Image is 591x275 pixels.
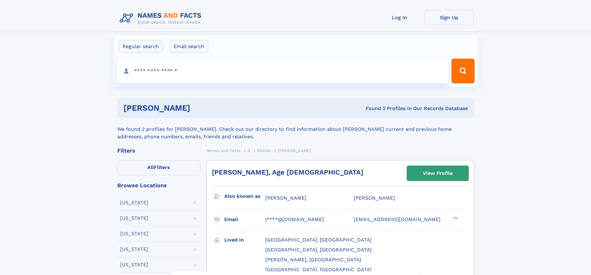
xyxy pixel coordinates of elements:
[120,247,148,252] div: [US_STATE]
[265,267,372,273] span: [GEOGRAPHIC_DATA], [GEOGRAPHIC_DATA]
[117,148,200,153] div: Filters
[278,149,311,153] span: [PERSON_NAME]
[248,147,250,154] a: S
[424,10,474,25] a: Sign Up
[123,104,278,112] h1: [PERSON_NAME]
[257,147,271,154] a: Shinde
[224,235,265,245] h3: Lived in
[120,231,148,236] div: [US_STATE]
[257,149,271,153] span: Shinde
[117,160,200,175] label: Filters
[451,59,474,83] button: Search Button
[265,237,372,243] span: [GEOGRAPHIC_DATA], [GEOGRAPHIC_DATA]
[224,214,265,225] h3: Email
[147,164,154,170] span: All
[117,59,449,83] input: search input
[120,262,148,267] div: [US_STATE]
[265,257,361,263] span: [PERSON_NAME], [GEOGRAPHIC_DATA]
[169,40,208,53] label: Email search
[265,247,372,253] span: [GEOGRAPHIC_DATA], [GEOGRAPHIC_DATA]
[119,40,163,53] label: Regular search
[354,195,395,201] span: [PERSON_NAME]
[407,166,468,181] a: View Profile
[451,216,459,220] div: ❯
[117,118,474,140] div: We found 2 profiles for [PERSON_NAME]. Check out our directory to find information about [PERSON_...
[265,195,307,201] span: [PERSON_NAME]
[207,147,241,154] a: Names and Facts
[117,10,207,27] img: Logo Names and Facts
[278,105,468,112] div: Found 2 Profiles In Our Records Database
[354,216,441,222] span: [EMAIL_ADDRESS][DOMAIN_NAME]
[120,216,148,221] div: [US_STATE]
[248,149,250,153] span: S
[423,166,453,180] div: View Profile
[212,168,363,176] a: [PERSON_NAME], Age [DEMOGRAPHIC_DATA]
[117,183,200,188] div: Browse Locations
[375,10,424,25] a: Log In
[224,191,265,202] h3: Also known as
[120,200,148,205] div: [US_STATE]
